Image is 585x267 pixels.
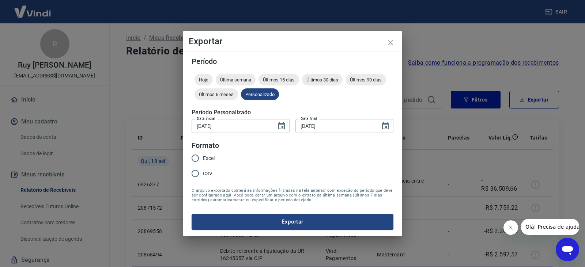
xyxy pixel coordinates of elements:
h4: Exportar [189,37,396,46]
label: Data final [301,116,317,121]
div: Últimos 90 dias [346,74,386,85]
span: Últimos 90 dias [346,77,386,83]
legend: Formato [192,140,219,151]
span: Últimos 15 dias [258,77,299,83]
iframe: Botão para abrir a janela de mensagens [556,238,579,261]
span: CSV [203,170,212,178]
span: Hoje [195,77,213,83]
label: Data inicial [197,116,215,121]
span: Excel [203,155,215,162]
button: Choose date, selected date is 1 de set de 2025 [274,119,289,133]
span: Olá! Precisa de ajuda? [4,5,61,11]
h5: Período Personalizado [192,109,393,116]
span: Personalizado [241,92,279,97]
input: DD/MM/YYYY [295,119,375,133]
button: close [382,34,399,52]
input: DD/MM/YYYY [192,119,271,133]
span: O arquivo exportado conterá as informações filtradas na tela anterior com exceção do período que ... [192,188,393,202]
div: Últimos 15 dias [258,74,299,85]
span: Últimos 30 dias [302,77,343,83]
button: Exportar [192,214,393,229]
h5: Período [192,58,393,65]
iframe: Fechar mensagem [503,220,518,235]
div: Personalizado [241,88,279,100]
div: Hoje [195,74,213,85]
span: Última semana [216,77,256,83]
div: Últimos 6 meses [195,88,238,100]
div: Última semana [216,74,256,85]
iframe: Mensagem da empresa [521,219,579,235]
div: Últimos 30 dias [302,74,343,85]
button: Choose date, selected date is 18 de set de 2025 [378,119,393,133]
span: Últimos 6 meses [195,92,238,97]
